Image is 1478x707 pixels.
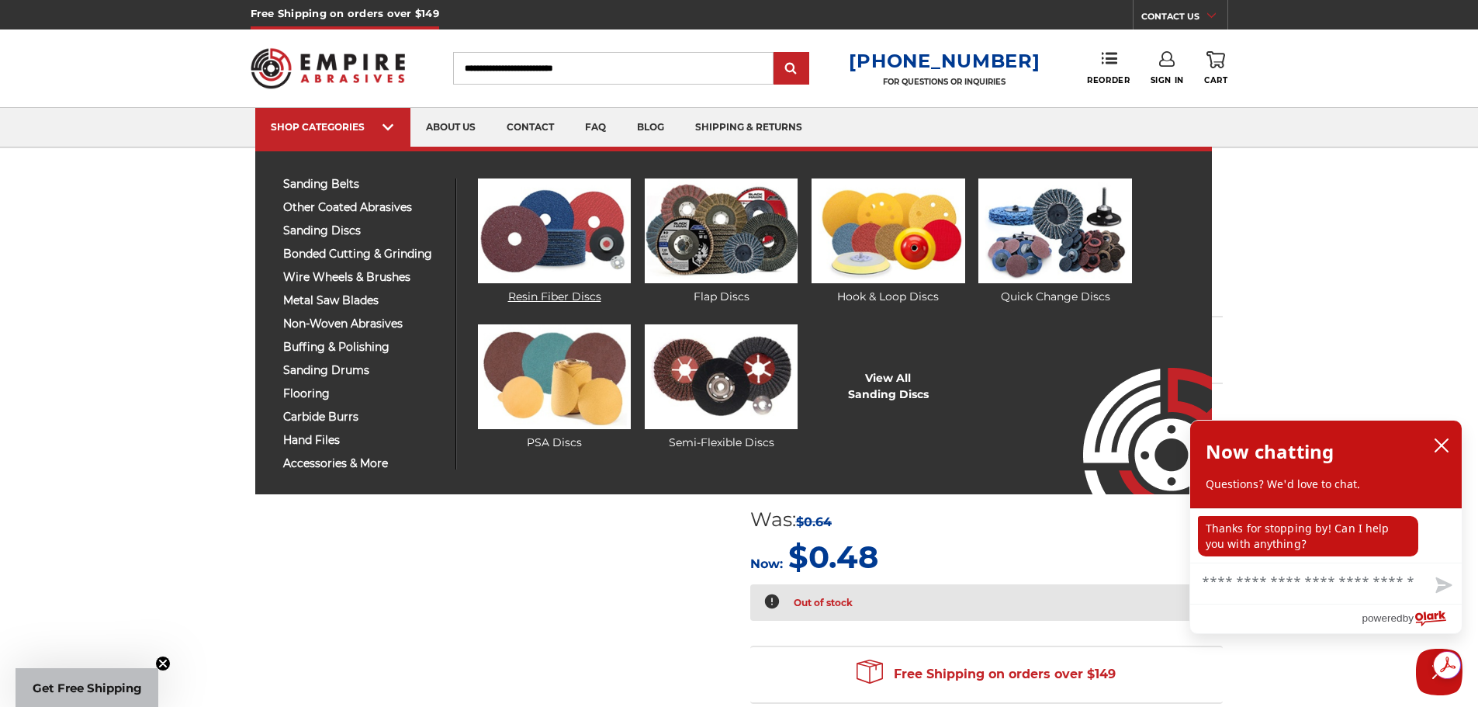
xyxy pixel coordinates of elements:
img: Hook & Loop Discs [812,178,964,283]
h2: Now chatting [1206,436,1334,467]
span: sanding drums [283,365,444,376]
button: Send message [1423,568,1462,604]
span: Now: [750,556,783,571]
a: [PHONE_NUMBER] [849,50,1040,72]
a: Hook & Loop Discs [812,178,964,305]
div: olark chatbox [1189,420,1462,634]
div: Get Free ShippingClose teaser [16,668,158,707]
a: Resin Fiber Discs [478,178,631,305]
img: Empire Abrasives [251,38,406,99]
span: $0.48 [788,538,878,576]
span: sanding belts [283,178,444,190]
a: PSA Discs [478,324,631,451]
span: Get Free Shipping [33,681,142,695]
a: contact [491,108,569,147]
span: buffing & polishing [283,341,444,353]
a: Powered by Olark [1362,605,1462,633]
span: non-woven abrasives [283,318,444,330]
span: other coated abrasives [283,202,444,213]
button: Close teaser [155,656,171,671]
a: about us [410,108,491,147]
img: PSA Discs [478,324,631,429]
a: faq [569,108,621,147]
img: Resin Fiber Discs [478,178,631,283]
span: Sign In [1151,75,1184,85]
a: Quick Change Discs [978,178,1131,305]
span: powered [1362,608,1402,628]
a: blog [621,108,680,147]
span: accessories & more [283,458,444,470]
p: FOR QUESTIONS OR INQUIRIES [849,77,1040,87]
span: hand files [283,435,444,446]
input: Submit [776,54,807,85]
button: close chatbox [1429,434,1454,457]
img: Flap Discs [645,178,798,283]
p: Questions? We'd love to chat. [1206,477,1446,492]
span: Free Shipping on orders over $149 [857,659,1116,690]
a: Cart [1204,51,1227,85]
p: Thanks for stopping by! Can I help you with anything? [1198,516,1418,556]
span: Cart [1204,75,1227,85]
img: Semi-Flexible Discs [645,324,798,429]
img: Quick Change Discs [978,178,1131,283]
span: bonded cutting & grinding [283,248,444,260]
span: sanding discs [283,225,444,237]
span: $0.64 [796,515,832,529]
span: Reorder [1087,75,1130,85]
a: CONTACT US [1141,8,1227,29]
button: Close Chatbox [1416,649,1462,695]
div: chat [1190,508,1462,563]
div: SHOP CATEGORIES [271,121,395,133]
span: by [1403,608,1414,628]
span: carbide burrs [283,411,444,423]
span: metal saw blades [283,295,444,307]
img: Empire Abrasives Logo Image [1055,322,1212,494]
span: flooring [283,388,444,400]
div: Was: [750,505,878,535]
span: wire wheels & brushes [283,272,444,283]
a: View AllSanding Discs [848,370,929,403]
p: Out of stock [794,593,853,612]
a: Flap Discs [645,178,798,305]
a: Reorder [1087,51,1130,85]
a: shipping & returns [680,108,818,147]
a: Semi-Flexible Discs [645,324,798,451]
